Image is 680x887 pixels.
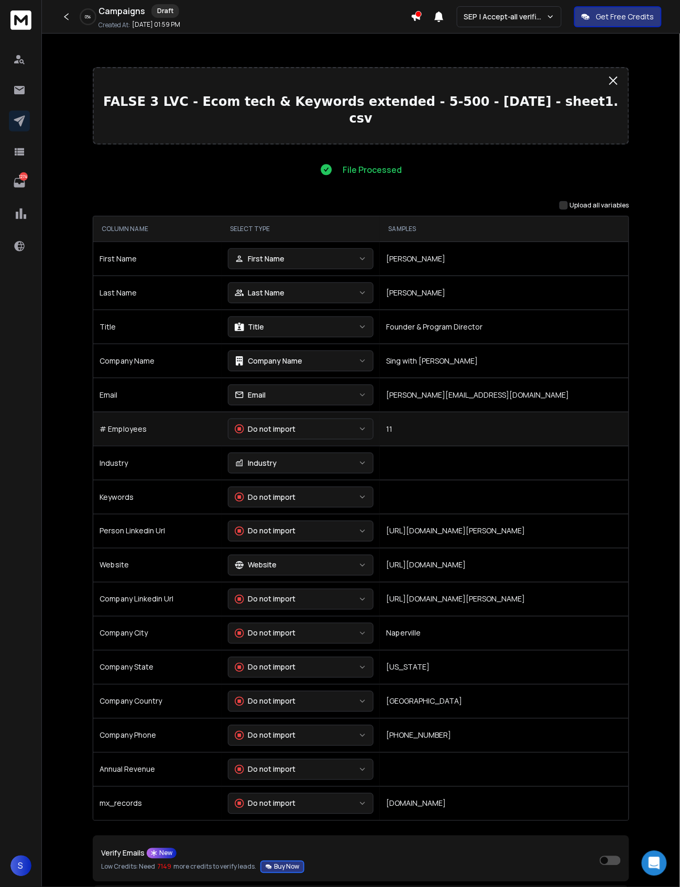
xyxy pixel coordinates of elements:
[235,662,296,673] div: Do not import
[93,310,222,344] td: Title
[235,526,296,536] div: Do not import
[85,14,91,20] p: 0 %
[235,798,296,809] div: Do not import
[574,6,662,27] button: Get Free Credits
[235,424,296,434] div: Do not import
[380,548,629,582] td: [URL][DOMAIN_NAME]
[93,786,222,820] td: mx_records
[10,856,31,877] button: S
[380,242,629,276] td: [PERSON_NAME]
[93,446,222,480] td: Industry
[235,322,265,332] div: Title
[101,850,145,857] p: Verify Emails
[93,480,222,514] td: Keywords
[93,514,222,548] td: Person Linkedin Url
[132,20,180,29] p: [DATE] 01:59 PM
[380,378,629,412] td: [PERSON_NAME][EMAIL_ADDRESS][DOMAIN_NAME]
[235,764,296,775] div: Do not import
[235,254,285,264] div: First Name
[93,582,222,616] td: Company Linkedin Url
[93,718,222,752] td: Company Phone
[380,310,629,344] td: Founder & Program Director
[464,12,546,22] p: SEP | Accept-all verifications
[93,344,222,378] td: Company Name
[380,344,629,378] td: Sing with [PERSON_NAME]
[101,861,304,873] p: Low Credits: Need more credits to verify leads.
[380,684,629,718] td: [GEOGRAPHIC_DATA]
[235,288,285,298] div: Last Name
[235,390,266,400] div: Email
[157,863,171,871] span: 7149
[19,172,28,181] p: 1274
[93,216,222,242] th: COLUMN NAME
[93,548,222,582] td: Website
[235,356,303,366] div: Company Name
[93,650,222,684] td: Company State
[98,21,130,29] p: Created At:
[380,216,629,242] th: SAMPLES
[596,12,654,22] p: Get Free Credits
[380,412,629,446] td: 11
[235,594,296,605] div: Do not import
[222,216,380,242] th: SELECT TYPE
[235,696,296,707] div: Do not import
[93,684,222,718] td: Company Country
[9,172,30,193] a: 1274
[235,492,296,502] div: Do not import
[235,628,296,639] div: Do not import
[235,560,277,571] div: Website
[93,412,222,446] td: # Employees
[93,276,222,310] td: Last Name
[98,5,145,17] h1: Campaigns
[380,514,629,548] td: [URL][DOMAIN_NAME][PERSON_NAME]
[260,861,304,873] button: Verify EmailsNewLow Credits: Need 7149 more credits to verify leads.
[343,163,402,176] p: File Processed
[380,650,629,684] td: [US_STATE]
[102,93,620,127] p: FALSE 3 LVC - Ecom tech & Keywords extended - 5-500 - [DATE] - sheet1.csv
[93,752,222,786] td: Annual Revenue
[93,616,222,650] td: Company City
[147,848,177,859] div: New
[642,851,667,876] div: Open Intercom Messenger
[380,786,629,820] td: [DOMAIN_NAME]
[235,458,277,468] div: Industry
[380,582,629,616] td: [URL][DOMAIN_NAME][PERSON_NAME]
[93,378,222,412] td: Email
[380,718,629,752] td: [PHONE_NUMBER]
[93,242,222,276] td: First Name
[380,276,629,310] td: [PERSON_NAME]
[380,616,629,650] td: Naperville
[235,730,296,741] div: Do not import
[151,4,179,18] div: Draft
[570,201,629,210] label: Upload all variables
